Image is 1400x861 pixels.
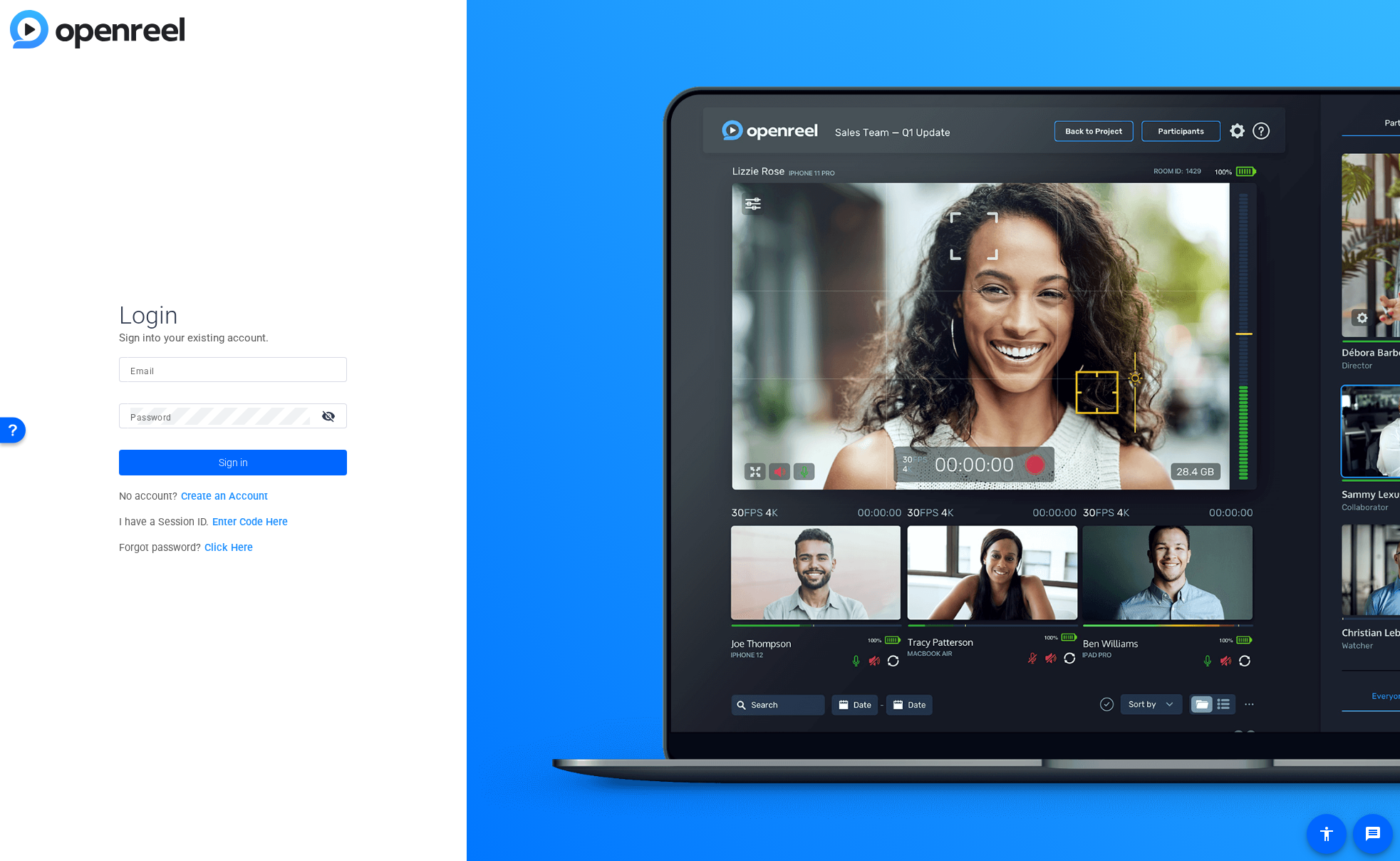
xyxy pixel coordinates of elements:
button: Sign in [119,450,347,475]
span: No account? [119,490,268,502]
mat-label: Email [130,366,154,376]
a: Click Here [204,542,253,554]
input: Enter Email Address [130,361,336,378]
p: Sign into your existing account. [119,330,347,346]
span: Sign in [219,445,248,480]
span: Login [119,300,347,330]
mat-icon: message [1364,825,1381,842]
span: I have a Session ID. [119,516,288,528]
a: Enter Code Here [212,516,288,528]
mat-icon: accessibility [1318,825,1335,842]
mat-label: Password [130,413,171,423]
img: blue-gradient.svg [10,10,185,48]
mat-icon: visibility_off [313,406,347,426]
a: Create an Account [181,490,268,502]
span: Forgot password? [119,542,253,554]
